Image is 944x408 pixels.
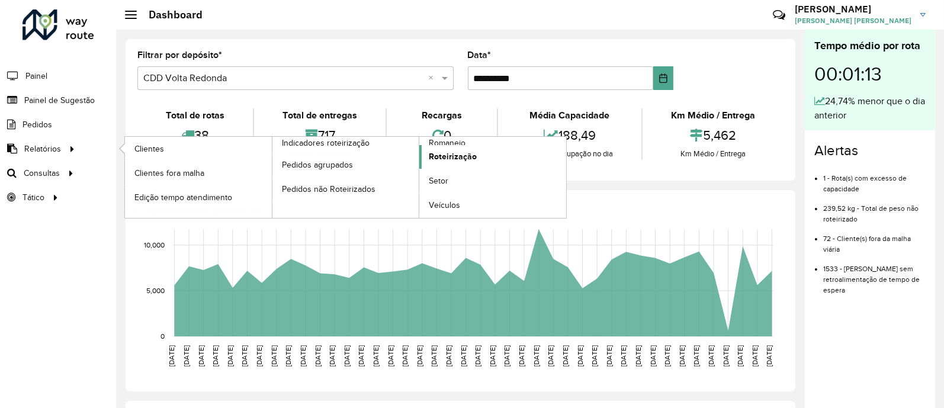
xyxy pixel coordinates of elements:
[401,345,409,367] text: [DATE]
[390,108,493,123] div: Recargas
[590,345,598,367] text: [DATE]
[255,345,263,367] text: [DATE]
[814,54,926,94] div: 00:01:13
[532,345,540,367] text: [DATE]
[766,345,773,367] text: [DATE]
[823,194,926,224] li: 239,52 kg - Total de peso não roteirizado
[272,153,419,176] a: Pedidos agrupados
[646,123,781,148] div: 5,462
[430,345,438,367] text: [DATE]
[125,161,272,185] a: Clientes fora malha
[795,4,911,15] h3: [PERSON_NAME]
[561,345,569,367] text: [DATE]
[429,150,477,163] span: Roteirização
[547,345,554,367] text: [DATE]
[419,194,566,217] a: Veículos
[489,345,496,367] text: [DATE]
[429,71,439,85] span: Clear all
[257,108,383,123] div: Total de entregas
[823,164,926,194] li: 1 - Rota(s) com excesso de capacidade
[653,66,673,90] button: Choose Date
[387,345,394,367] text: [DATE]
[503,345,511,367] text: [DATE]
[226,345,234,367] text: [DATE]
[343,345,351,367] text: [DATE]
[501,148,638,160] div: Média de ocupação no dia
[24,94,95,107] span: Painel de Sugestão
[823,224,926,255] li: 72 - Cliente(s) fora da malha viária
[518,345,525,367] text: [DATE]
[314,345,322,367] text: [DATE]
[357,345,365,367] text: [DATE]
[751,345,759,367] text: [DATE]
[707,345,715,367] text: [DATE]
[282,137,370,149] span: Indicadores roteirização
[429,175,448,187] span: Setor
[134,167,204,179] span: Clientes fora malha
[140,123,250,148] div: 38
[460,345,467,367] text: [DATE]
[468,48,492,62] label: Data
[160,332,165,340] text: 0
[416,345,423,367] text: [DATE]
[823,255,926,295] li: 1533 - [PERSON_NAME] sem retroalimentação de tempo de espera
[419,145,566,169] a: Roteirização
[134,191,232,204] span: Edição tempo atendimento
[501,123,638,148] div: 188,49
[814,142,926,159] h4: Alertas
[137,8,203,21] h2: Dashboard
[619,345,627,367] text: [DATE]
[328,345,336,367] text: [DATE]
[125,185,272,209] a: Edição tempo atendimento
[134,143,164,155] span: Clientes
[146,287,165,294] text: 5,000
[282,183,375,195] span: Pedidos não Roteirizados
[634,345,642,367] text: [DATE]
[168,345,175,367] text: [DATE]
[125,137,272,160] a: Clientes
[272,137,567,218] a: Romaneio
[646,108,781,123] div: Km Médio / Entrega
[24,167,60,179] span: Consultas
[736,345,744,367] text: [DATE]
[795,15,911,26] span: [PERSON_NAME] [PERSON_NAME]
[429,199,460,211] span: Veículos
[241,345,249,367] text: [DATE]
[814,38,926,54] div: Tempo médio por rota
[445,345,452,367] text: [DATE]
[766,2,792,28] a: Contato Rápido
[182,345,190,367] text: [DATE]
[678,345,686,367] text: [DATE]
[390,123,493,148] div: 0
[649,345,657,367] text: [DATE]
[429,137,465,149] span: Romaneio
[663,345,671,367] text: [DATE]
[197,345,205,367] text: [DATE]
[501,108,638,123] div: Média Capacidade
[211,345,219,367] text: [DATE]
[814,94,926,123] div: 24,74% menor que o dia anterior
[24,143,61,155] span: Relatórios
[576,345,584,367] text: [DATE]
[722,345,730,367] text: [DATE]
[125,137,419,218] a: Indicadores roteirização
[23,191,44,204] span: Tático
[23,118,52,131] span: Pedidos
[25,70,47,82] span: Painel
[372,345,380,367] text: [DATE]
[140,108,250,123] div: Total de rotas
[270,345,278,367] text: [DATE]
[284,345,292,367] text: [DATE]
[692,345,700,367] text: [DATE]
[282,159,353,171] span: Pedidos agrupados
[299,345,307,367] text: [DATE]
[474,345,481,367] text: [DATE]
[419,169,566,193] a: Setor
[144,241,165,249] text: 10,000
[646,148,781,160] div: Km Médio / Entrega
[272,177,419,201] a: Pedidos não Roteirizados
[257,123,383,148] div: 717
[605,345,613,367] text: [DATE]
[137,48,222,62] label: Filtrar por depósito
